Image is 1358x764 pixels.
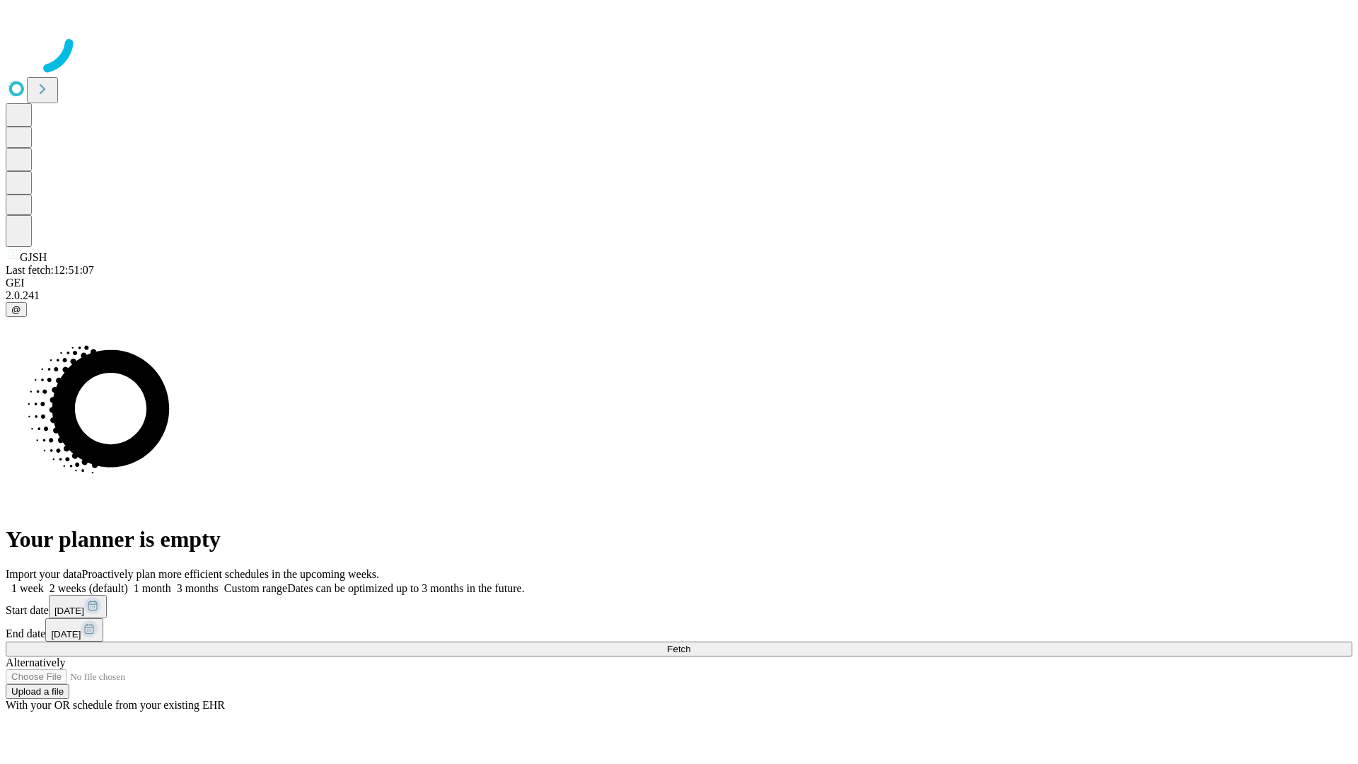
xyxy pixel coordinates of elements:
[6,277,1352,289] div: GEI
[6,302,27,317] button: @
[134,582,171,594] span: 1 month
[51,629,81,639] span: [DATE]
[20,251,47,263] span: GJSH
[45,618,103,642] button: [DATE]
[6,618,1352,642] div: End date
[6,595,1352,618] div: Start date
[6,568,82,580] span: Import your data
[6,684,69,699] button: Upload a file
[6,642,1352,656] button: Fetch
[287,582,524,594] span: Dates can be optimized up to 3 months in the future.
[177,582,219,594] span: 3 months
[6,526,1352,552] h1: Your planner is empty
[54,606,84,616] span: [DATE]
[11,582,44,594] span: 1 week
[224,582,287,594] span: Custom range
[6,699,225,711] span: With your OR schedule from your existing EHR
[11,304,21,315] span: @
[6,264,94,276] span: Last fetch: 12:51:07
[6,289,1352,302] div: 2.0.241
[49,595,107,618] button: [DATE]
[6,656,65,668] span: Alternatively
[82,568,379,580] span: Proactively plan more efficient schedules in the upcoming weeks.
[667,644,690,654] span: Fetch
[50,582,128,594] span: 2 weeks (default)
